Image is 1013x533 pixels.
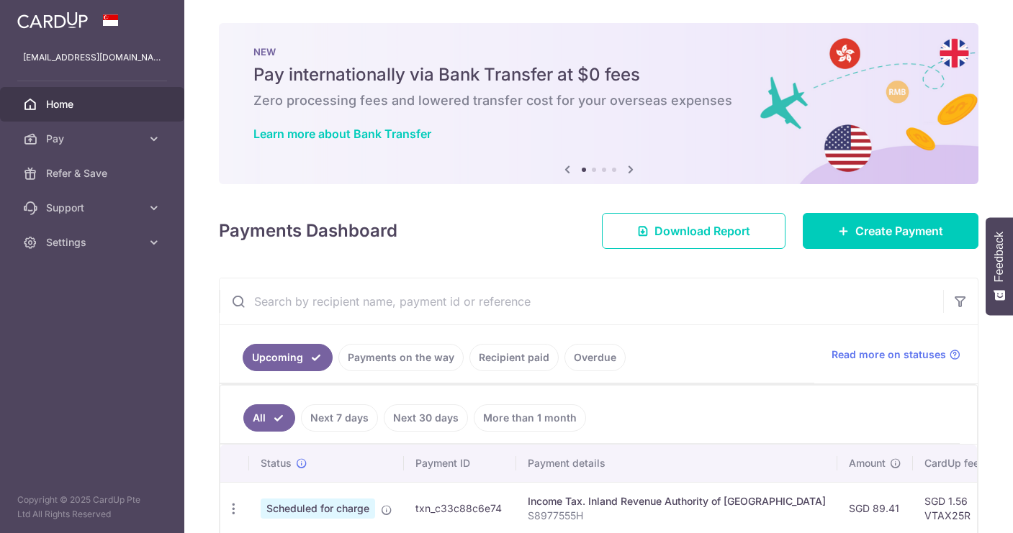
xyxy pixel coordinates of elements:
img: Bank transfer banner [219,23,978,184]
a: Overdue [564,344,626,371]
button: Feedback - Show survey [986,217,1013,315]
h5: Pay internationally via Bank Transfer at $0 fees [253,63,944,86]
span: Settings [46,235,141,250]
a: Create Payment [803,213,978,249]
a: Upcoming [243,344,333,371]
a: Recipient paid [469,344,559,371]
a: Next 7 days [301,404,378,432]
span: Create Payment [855,222,943,240]
iframe: Opens a widget where you can find more information [920,490,999,526]
img: CardUp [17,12,88,29]
span: Pay [46,132,141,146]
span: Refer & Save [46,166,141,181]
h6: Zero processing fees and lowered transfer cost for your overseas expenses [253,92,944,109]
div: Income Tax. Inland Revenue Authority of [GEOGRAPHIC_DATA] [528,494,826,509]
p: [EMAIL_ADDRESS][DOMAIN_NAME] [23,50,161,65]
a: All [243,404,295,432]
span: Scheduled for charge [261,498,375,519]
span: Home [46,97,141,111]
span: Amount [849,456,886,470]
span: Status [261,456,292,470]
h4: Payments Dashboard [219,218,397,244]
span: CardUp fee [924,456,979,470]
p: S8977555H [528,509,826,523]
span: Download Report [654,222,750,240]
a: Learn more about Bank Transfer [253,127,431,141]
span: Read more on statuses [832,347,946,362]
span: Feedback [993,232,1006,282]
a: Payments on the way [338,344,464,371]
a: More than 1 month [474,404,586,432]
th: Payment ID [404,445,516,482]
a: Next 30 days [384,404,468,432]
a: Download Report [602,213,785,249]
span: Support [46,201,141,215]
input: Search by recipient name, payment id or reference [220,278,943,324]
p: NEW [253,46,944,58]
a: Read more on statuses [832,347,960,362]
th: Payment details [516,445,837,482]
